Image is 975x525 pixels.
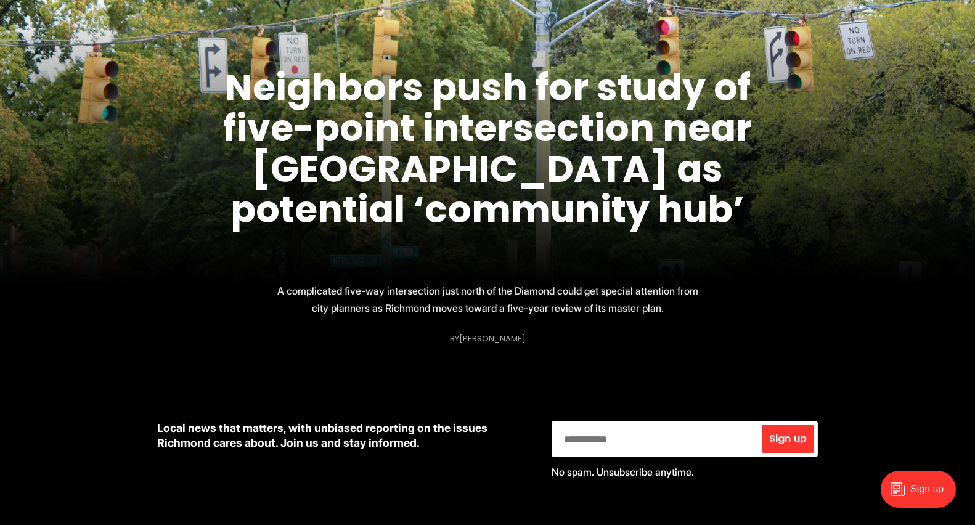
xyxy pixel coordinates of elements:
[157,421,532,450] p: Local news that matters, with unbiased reporting on the issues Richmond cares about. Join us and ...
[769,434,807,444] span: Sign up
[459,333,526,344] a: [PERSON_NAME]
[450,334,526,343] div: By
[223,62,752,235] a: Neighbors push for study of five-point intersection near [GEOGRAPHIC_DATA] as potential ‘communit...
[870,465,975,525] iframe: portal-trigger
[552,466,694,478] span: No spam. Unsubscribe anytime.
[762,425,814,453] button: Sign up
[268,282,707,317] p: A complicated five-way intersection just north of the Diamond could get special attention from ci...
